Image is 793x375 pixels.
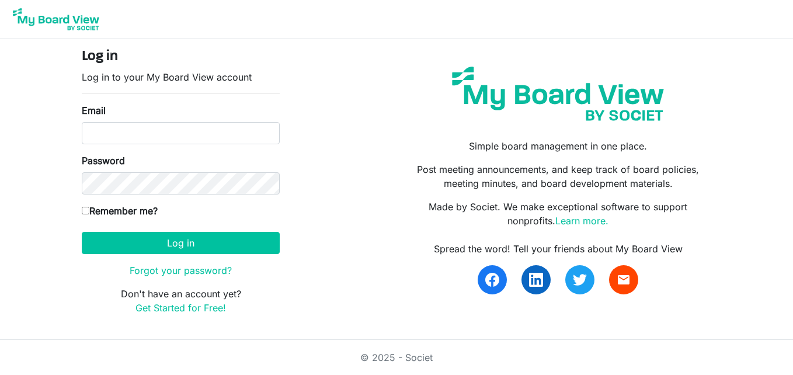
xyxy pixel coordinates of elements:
[555,215,608,227] a: Learn more.
[360,352,433,363] a: © 2025 - Societ
[405,242,711,256] div: Spread the word! Tell your friends about My Board View
[405,200,711,228] p: Made by Societ. We make exceptional software to support nonprofits.
[443,58,673,130] img: my-board-view-societ.svg
[609,265,638,294] a: email
[573,273,587,287] img: twitter.svg
[82,154,125,168] label: Password
[82,103,106,117] label: Email
[529,273,543,287] img: linkedin.svg
[405,162,711,190] p: Post meeting announcements, and keep track of board policies, meeting minutes, and board developm...
[82,48,280,65] h4: Log in
[130,265,232,276] a: Forgot your password?
[9,5,103,34] img: My Board View Logo
[485,273,499,287] img: facebook.svg
[405,139,711,153] p: Simple board management in one place.
[82,204,158,218] label: Remember me?
[82,207,89,214] input: Remember me?
[82,232,280,254] button: Log in
[82,70,280,84] p: Log in to your My Board View account
[135,302,226,314] a: Get Started for Free!
[617,273,631,287] span: email
[82,287,280,315] p: Don't have an account yet?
